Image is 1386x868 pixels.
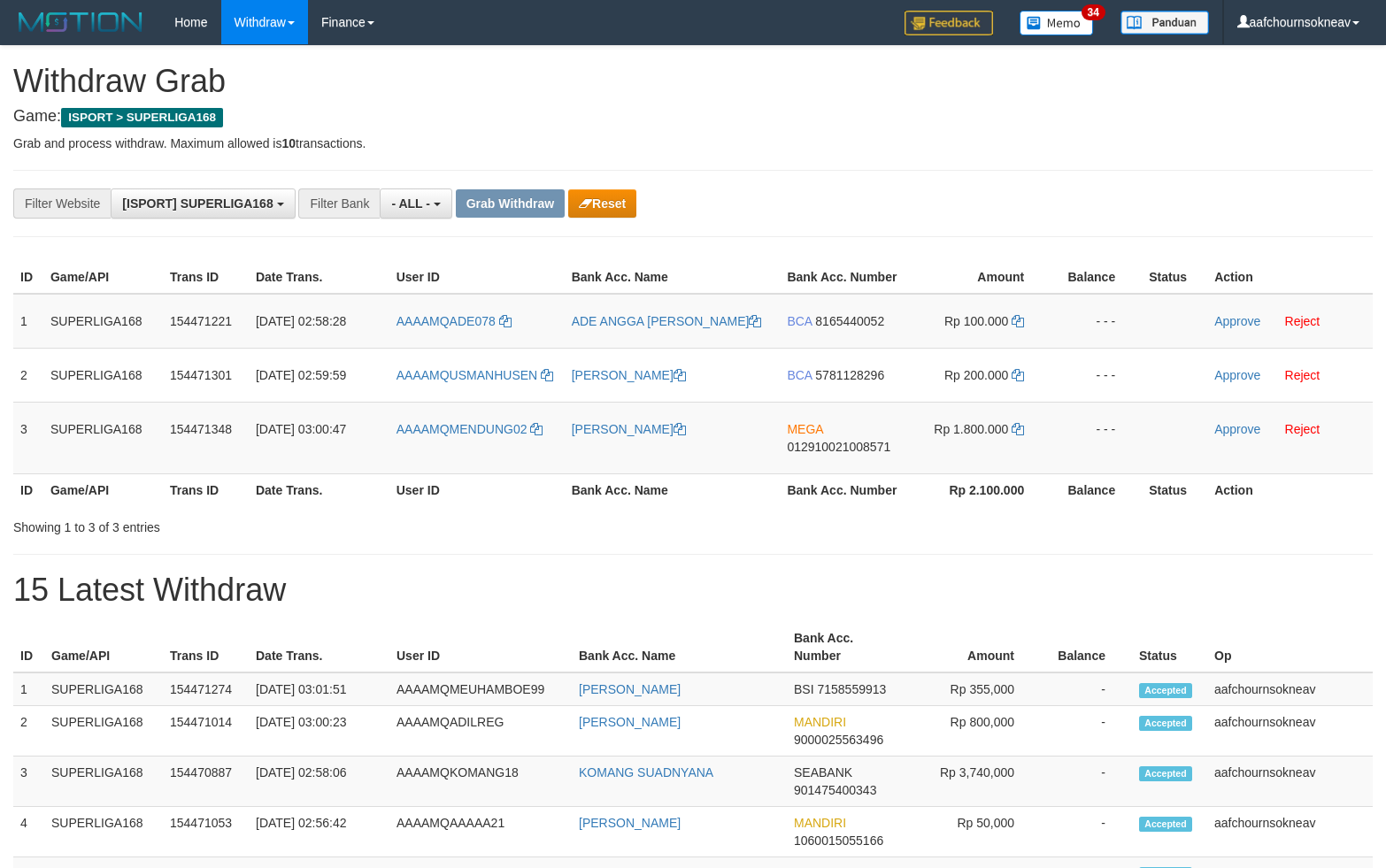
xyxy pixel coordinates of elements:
[43,294,163,349] td: SUPERLIGA168
[1142,261,1207,294] th: Status
[163,672,249,706] td: 154471274
[944,314,1008,328] span: Rp 100.000
[13,294,43,349] td: 1
[13,622,44,672] th: ID
[1285,368,1321,382] a: Reject
[249,706,389,757] td: [DATE] 03:00:23
[1051,402,1142,473] td: - - -
[389,672,572,706] td: AAAAMQMEUHAMBOE99
[568,189,636,218] button: Reset
[163,473,249,506] th: Trans ID
[13,134,1373,152] p: Grab and process withdraw. Maximum allowed is transactions.
[794,765,852,780] span: SEABANK
[912,261,1051,294] th: Amount
[904,757,1041,807] td: Rp 3,740,000
[815,368,884,382] span: Copy 5781128296 to clipboard
[1214,314,1260,328] a: Approve
[944,368,1008,382] span: Rp 200.000
[43,473,163,506] th: Game/API
[170,368,232,382] span: 154471301
[397,368,553,382] a: AAAAMQUSMANHUSEN
[794,816,846,830] span: MANDIRI
[397,368,537,382] span: AAAAMQUSMANHUSEN
[44,807,163,857] td: SUPERLIGA168
[1051,348,1142,402] td: - - -
[249,807,389,857] td: [DATE] 02:56:42
[787,622,904,672] th: Bank Acc. Number
[163,261,249,294] th: Trans ID
[281,136,296,150] strong: 10
[1139,683,1192,698] span: Accepted
[572,622,787,672] th: Bank Acc. Name
[170,422,232,436] span: 154471348
[579,715,681,729] a: [PERSON_NAME]
[794,833,883,848] span: Copy 1060015055166 to clipboard
[787,314,812,328] span: BCA
[249,261,389,294] th: Date Trans.
[380,188,451,219] button: - ALL -
[1041,672,1132,706] td: -
[13,706,44,757] td: 2
[912,473,1051,506] th: Rp 2.100.000
[787,368,812,382] span: BCA
[13,64,1373,99] h1: Withdraw Grab
[397,422,543,436] a: AAAAMQMENDUNG02
[256,368,346,382] span: [DATE] 02:59:59
[13,188,111,219] div: Filter Website
[1041,757,1132,807] td: -
[122,196,273,211] span: [ISPORT] SUPERLIGA168
[780,473,912,506] th: Bank Acc. Number
[1132,622,1207,672] th: Status
[163,706,249,757] td: 154471014
[794,715,846,729] span: MANDIRI
[572,368,686,382] a: [PERSON_NAME]
[389,622,572,672] th: User ID
[1285,314,1321,328] a: Reject
[13,672,44,706] td: 1
[1207,706,1373,757] td: aafchournsokneav
[1139,817,1192,832] span: Accepted
[13,473,43,506] th: ID
[13,511,565,536] div: Showing 1 to 3 of 3 entries
[13,9,148,35] img: MOTION_logo.png
[389,757,572,807] td: AAAAMQKOMANG18
[565,261,781,294] th: Bank Acc. Name
[1285,422,1321,436] a: Reject
[389,261,565,294] th: User ID
[397,422,527,436] span: AAAAMQMENDUNG02
[13,108,1373,126] h4: Game:
[249,672,389,706] td: [DATE] 03:01:51
[794,682,814,696] span: BSI
[163,757,249,807] td: 154470887
[13,261,43,294] th: ID
[61,108,223,127] span: ISPORT > SUPERLIGA168
[794,783,876,797] span: Copy 901475400343 to clipboard
[13,757,44,807] td: 3
[1214,422,1260,436] a: Approve
[1142,473,1207,506] th: Status
[1041,807,1132,857] td: -
[249,622,389,672] th: Date Trans.
[904,672,1041,706] td: Rp 355,000
[44,622,163,672] th: Game/API
[1139,716,1192,731] span: Accepted
[579,765,713,780] a: KOMANG SUADNYANA
[163,807,249,857] td: 154471053
[256,422,346,436] span: [DATE] 03:00:47
[43,261,163,294] th: Game/API
[1082,4,1105,20] span: 34
[787,422,822,436] span: MEGA
[111,188,295,219] button: [ISPORT] SUPERLIGA168
[44,757,163,807] td: SUPERLIGA168
[780,261,912,294] th: Bank Acc. Number
[1207,757,1373,807] td: aafchournsokneav
[1020,11,1094,35] img: Button%20Memo.svg
[815,314,884,328] span: Copy 8165440052 to clipboard
[43,348,163,402] td: SUPERLIGA168
[43,402,163,473] td: SUPERLIGA168
[1207,473,1373,506] th: Action
[572,422,686,436] a: [PERSON_NAME]
[905,11,993,35] img: Feedback.jpg
[1051,473,1142,506] th: Balance
[904,807,1041,857] td: Rp 50,000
